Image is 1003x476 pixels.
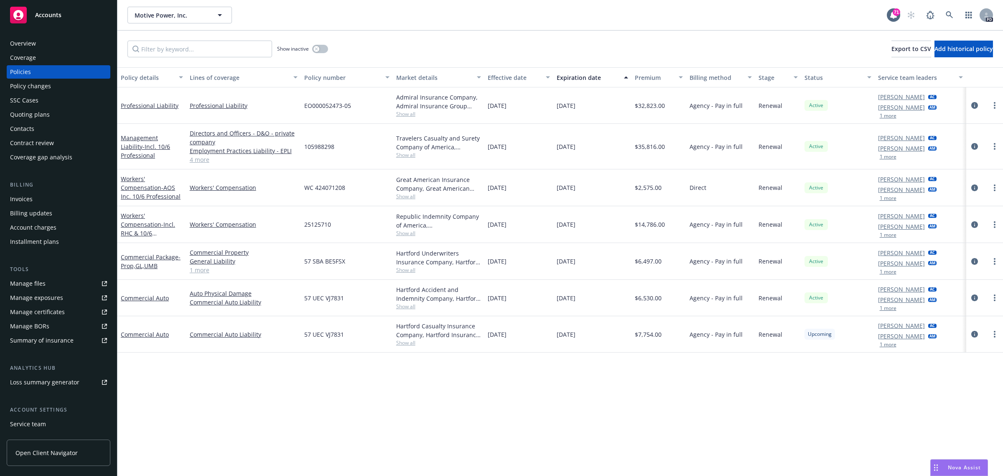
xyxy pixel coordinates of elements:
[10,334,74,347] div: Summary of insurance
[190,101,298,110] a: Professional Liability
[934,41,993,57] button: Add historical policy
[690,142,743,151] span: Agency - Pay in full
[557,294,575,302] span: [DATE]
[190,266,298,274] a: 1 more
[557,142,575,151] span: [DATE]
[488,257,507,266] span: [DATE]
[880,342,896,347] button: 1 more
[690,220,743,229] span: Agency - Pay in full
[7,291,110,305] a: Manage exposures
[10,108,50,121] div: Quoting plans
[7,376,110,389] a: Loss summary generator
[301,67,393,87] button: Policy number
[880,196,896,201] button: 1 more
[878,92,925,101] a: [PERSON_NAME]
[690,73,743,82] div: Billing method
[396,266,481,274] span: Show all
[948,464,981,471] span: Nova Assist
[759,294,782,302] span: Renewal
[7,432,110,445] a: Sales relationships
[10,79,51,93] div: Policy changes
[880,154,896,159] button: 1 more
[875,67,967,87] button: Service team leaders
[557,183,575,192] span: [DATE]
[990,183,1000,193] a: more
[190,289,298,298] a: Auto Physical Damage
[759,73,789,82] div: Stage
[396,303,481,310] span: Show all
[7,108,110,121] a: Quoting plans
[135,11,207,20] span: Motive Power, Inc.
[277,45,309,52] span: Show inactive
[35,12,61,18] span: Accounts
[878,185,925,194] a: [PERSON_NAME]
[990,256,1000,266] a: more
[7,181,110,189] div: Billing
[7,136,110,150] a: Contract review
[557,257,575,266] span: [DATE]
[121,143,170,159] span: - Incl. 10/6 Professional
[878,285,925,294] a: [PERSON_NAME]
[635,220,665,229] span: $14,786.00
[635,294,662,302] span: $6,530.00
[7,207,110,220] a: Billing updates
[304,101,351,110] span: EO000052473-05
[121,175,181,200] a: Workers' Compensation
[930,459,988,476] button: Nova Assist
[10,151,72,164] div: Coverage gap analysis
[10,235,59,248] div: Installment plans
[7,151,110,164] a: Coverage gap analysis
[970,183,980,193] a: circleInformation
[190,129,298,146] a: Directors and Officers - D&O - private company
[878,133,925,142] a: [PERSON_NAME]
[808,294,825,302] span: Active
[304,220,331,229] span: 25125710
[117,67,186,87] button: Policy details
[635,142,665,151] span: $35,816.00
[878,259,925,268] a: [PERSON_NAME]
[190,330,298,339] a: Commercial Auto Liability
[10,136,54,150] div: Contract review
[10,65,31,79] div: Policies
[7,265,110,274] div: Tools
[190,73,288,82] div: Lines of coverage
[990,100,1000,110] a: more
[759,183,782,192] span: Renewal
[10,376,79,389] div: Loss summary generator
[880,306,896,311] button: 1 more
[970,256,980,266] a: circleInformation
[10,37,36,50] div: Overview
[631,67,687,87] button: Premium
[878,321,925,330] a: [PERSON_NAME]
[10,320,49,333] div: Manage BORs
[931,460,941,476] div: Drag to move
[121,253,181,270] a: Commercial Package
[304,73,380,82] div: Policy number
[190,298,298,307] a: Commercial Auto Liability
[7,37,110,50] a: Overview
[488,294,507,302] span: [DATE]
[808,221,825,228] span: Active
[10,432,63,445] div: Sales relationships
[808,184,825,192] span: Active
[808,258,825,265] span: Active
[304,294,344,302] span: 57 UEC VJ7831
[484,67,553,87] button: Effective date
[10,291,63,305] div: Manage exposures
[557,330,575,339] span: [DATE]
[396,230,481,237] span: Show all
[190,220,298,229] a: Workers' Compensation
[808,330,832,338] span: Upcoming
[635,257,662,266] span: $6,497.00
[190,257,298,266] a: General Liability
[121,220,175,246] span: - Incl. RHC & 10/6 Professional
[488,183,507,192] span: [DATE]
[396,322,481,339] div: Hartford Casualty Insurance Company, Hartford Insurance Group
[891,45,931,53] span: Export to CSV
[121,102,178,110] a: Professional Liability
[7,334,110,347] a: Summary of insurance
[396,339,481,346] span: Show all
[7,364,110,372] div: Analytics hub
[10,221,56,234] div: Account charges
